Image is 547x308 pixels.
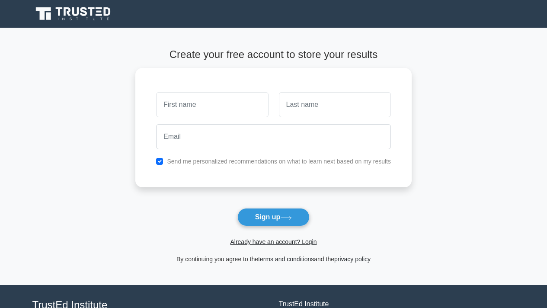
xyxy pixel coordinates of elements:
[135,48,412,61] h4: Create your free account to store your results
[156,124,391,149] input: Email
[258,256,314,263] a: terms and conditions
[334,256,371,263] a: privacy policy
[279,92,391,117] input: Last name
[167,158,391,165] label: Send me personalized recommendations on what to learn next based on my results
[237,208,310,226] button: Sign up
[230,238,317,245] a: Already have an account? Login
[130,254,417,264] div: By continuing you agree to the and the
[156,92,268,117] input: First name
